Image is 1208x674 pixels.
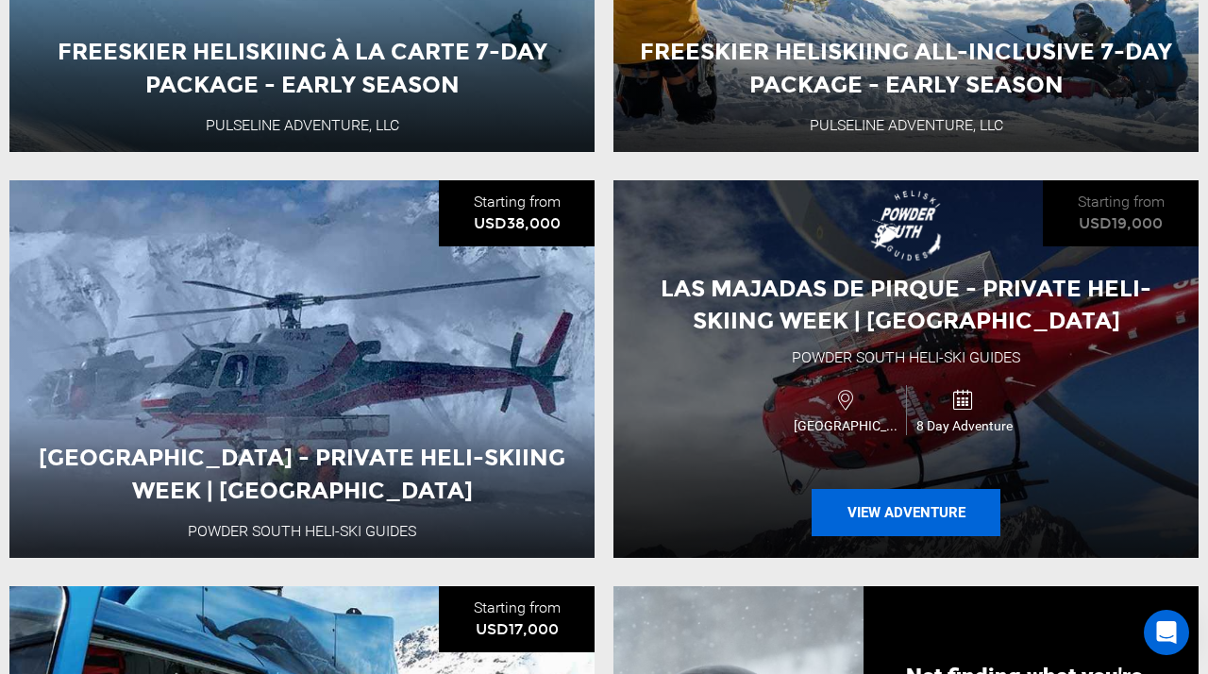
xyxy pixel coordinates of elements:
[792,347,1020,369] div: Powder South Heli-Ski Guides
[661,275,1151,334] span: Las Majadas de Pirque - Private Heli-Skiing Week | [GEOGRAPHIC_DATA]
[1144,610,1189,655] div: Open Intercom Messenger
[907,416,1023,435] span: 8 Day Adventure
[789,416,906,435] span: [GEOGRAPHIC_DATA]
[868,188,944,263] img: images
[812,489,1000,536] button: View Adventure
